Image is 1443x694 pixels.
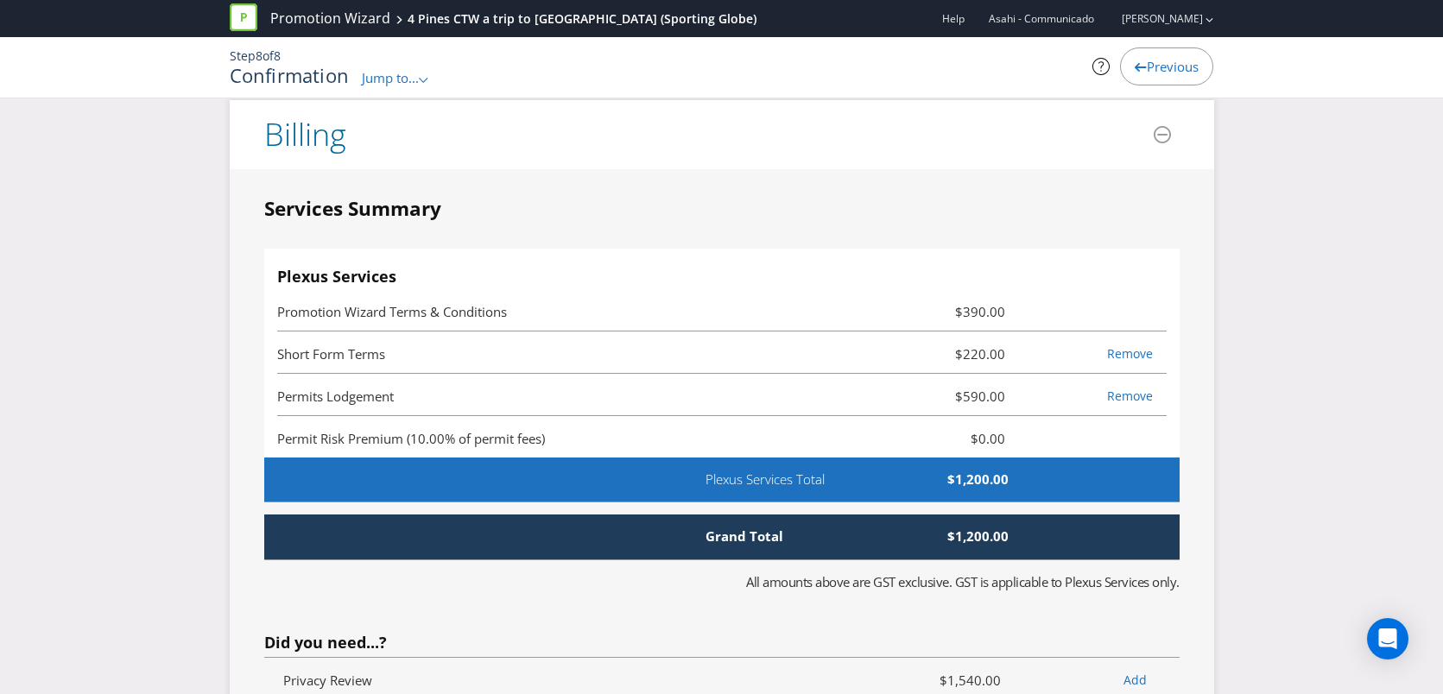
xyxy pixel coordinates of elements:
a: Add [1123,672,1147,688]
span: Previous [1147,58,1199,75]
span: Grand Total [693,527,824,546]
div: 4 Pines CTW a trip to [GEOGRAPHIC_DATA] (Sporting Globe) [408,10,756,28]
span: $390.00 [870,301,1018,322]
span: All amounts above are GST exclusive. GST is applicable to Plexus Services only. [746,573,1180,590]
span: $1,200.00 [890,470,1022,489]
a: Promotion Wizard [270,9,390,28]
span: Promotion Wizard Terms & Conditions [277,303,507,320]
a: Help [942,11,965,26]
h3: Billing [264,117,346,152]
span: Short Form Terms [277,345,385,363]
span: Plexus Services Total [693,470,890,489]
h1: Confirmation [230,65,350,85]
span: 8 [256,47,263,64]
a: Remove [1107,345,1153,362]
span: 8 [274,47,281,64]
span: Jump to... [362,69,419,86]
legend: Services Summary [264,195,441,223]
div: Open Intercom Messenger [1367,618,1408,659]
a: [PERSON_NAME] [1104,11,1203,26]
span: Step [230,47,256,64]
span: $590.00 [870,386,1018,407]
span: Permits Lodgement [277,388,394,405]
h4: Did you need...? [264,634,1180,652]
h4: Plexus Services [277,268,1167,286]
span: $0.00 [870,428,1018,449]
span: $1,200.00 [825,527,1022,546]
span: of [263,47,274,64]
span: Permit Risk Premium (10.00% of permit fees) [277,430,545,447]
span: $1,540.00 [868,670,1014,691]
span: $220.00 [870,344,1018,364]
a: Remove [1107,388,1153,404]
span: Privacy Review [283,672,372,689]
span: Asahi - Communicado [989,11,1094,26]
